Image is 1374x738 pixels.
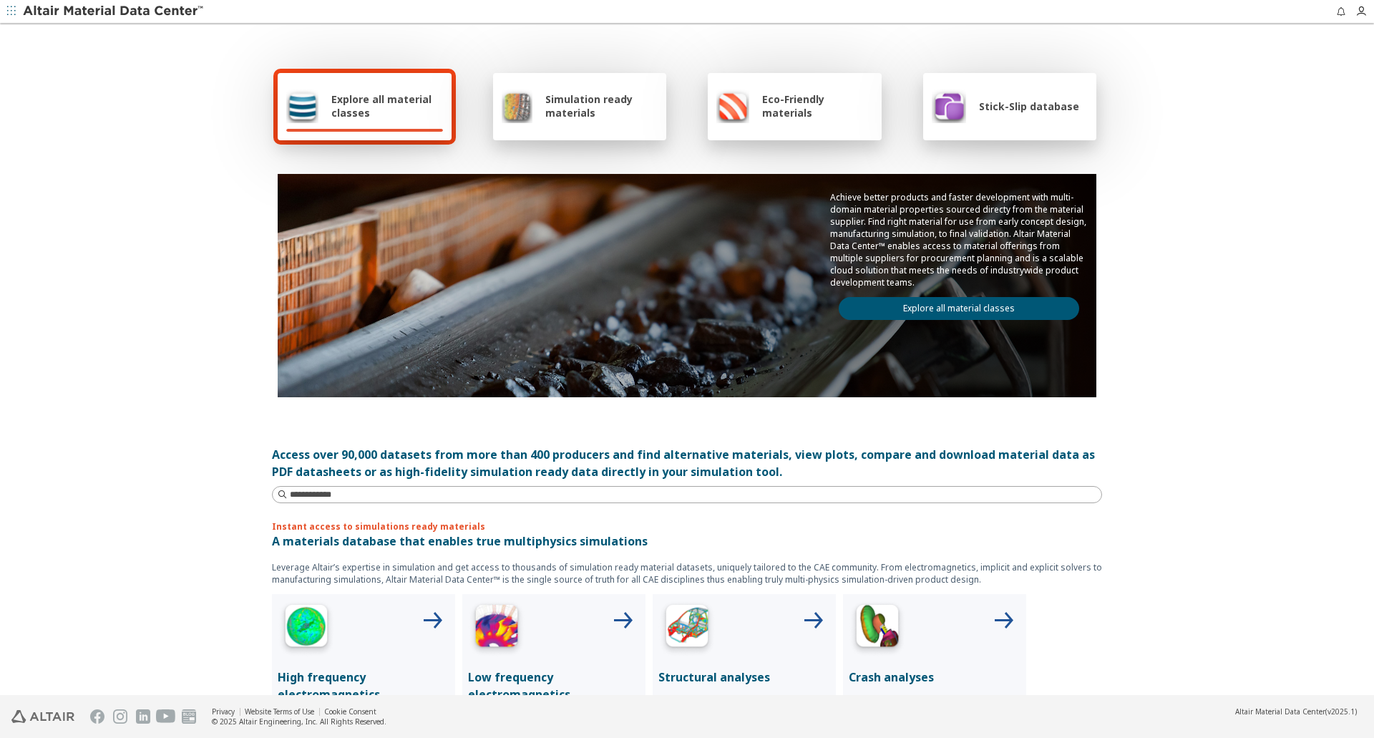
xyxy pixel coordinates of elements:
a: Explore all material classes [839,297,1079,320]
div: © 2025 Altair Engineering, Inc. All Rights Reserved. [212,717,386,727]
p: Low frequency electromagnetics [468,669,640,703]
span: Explore all material classes [331,92,443,120]
img: High Frequency Icon [278,600,335,657]
p: Leverage Altair’s expertise in simulation and get access to thousands of simulation ready materia... [272,561,1102,586]
span: Simulation ready materials [545,92,658,120]
p: Achieve better products and faster development with multi-domain material properties sourced dire... [830,191,1088,288]
p: High frequency electromagnetics [278,669,449,703]
a: Website Terms of Use [245,707,314,717]
a: Privacy [212,707,235,717]
p: A materials database that enables true multiphysics simulations [272,533,1102,550]
p: Structural analyses [658,669,830,686]
span: Altair Material Data Center [1235,707,1325,717]
span: Eco-Friendly materials [762,92,872,120]
img: Altair Material Data Center [23,4,205,19]
img: Simulation ready materials [502,89,532,123]
img: Stick-Slip database [932,89,966,123]
span: Stick-Slip database [979,99,1079,113]
div: (v2025.1) [1235,707,1357,717]
p: Instant access to simulations ready materials [272,520,1102,533]
p: Crash analyses [849,669,1020,686]
img: Altair Engineering [11,710,74,723]
div: Access over 90,000 datasets from more than 400 producers and find alternative materials, view plo... [272,446,1102,480]
img: Crash Analyses Icon [849,600,906,657]
a: Cookie Consent [324,707,376,717]
img: Structural Analyses Icon [658,600,716,657]
img: Low Frequency Icon [468,600,525,657]
img: Explore all material classes [286,89,318,123]
img: Eco-Friendly materials [716,89,749,123]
